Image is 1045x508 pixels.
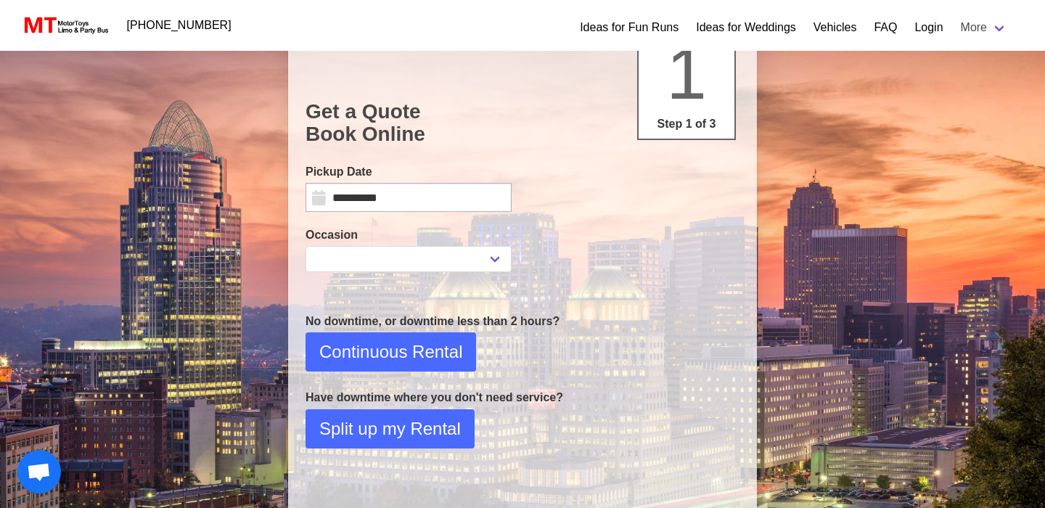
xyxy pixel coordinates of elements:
label: Pickup Date [306,163,512,181]
a: Login [914,19,943,36]
span: Split up my Rental [319,416,461,442]
button: Continuous Rental [306,332,476,372]
img: MotorToys Logo [20,15,110,36]
div: Open chat [17,450,61,493]
p: Have downtime where you don't need service? [306,389,739,406]
h1: Get a Quote Book Online [306,100,739,146]
p: No downtime, or downtime less than 2 hours? [306,313,739,330]
p: Step 1 of 3 [644,115,729,133]
a: FAQ [874,19,897,36]
button: Split up my Rental [306,409,475,448]
a: Vehicles [814,19,857,36]
a: [PHONE_NUMBER] [118,11,240,40]
a: Ideas for Weddings [696,19,796,36]
span: Continuous Rental [319,339,462,365]
a: Ideas for Fun Runs [580,19,679,36]
a: More [952,13,1016,42]
span: 1 [666,33,707,114]
label: Occasion [306,226,512,244]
